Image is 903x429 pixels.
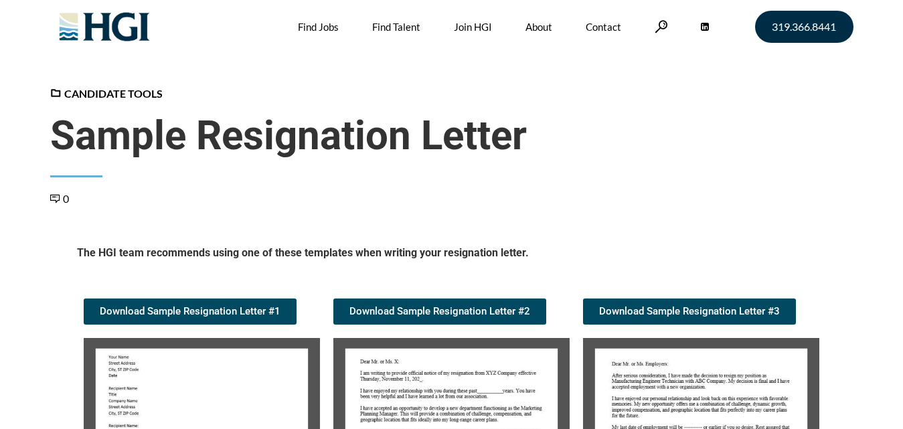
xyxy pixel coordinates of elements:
[100,307,280,317] span: Download Sample Resignation Letter #1
[50,112,853,160] span: Sample Resignation Letter
[349,307,530,317] span: Download Sample Resignation Letter #2
[50,192,69,205] a: 0
[583,298,796,325] a: Download Sample Resignation Letter #3
[77,246,827,265] h5: The HGI team recommends using one of these templates when writing your resignation letter.
[599,307,780,317] span: Download Sample Resignation Letter #3
[84,298,297,325] a: Download Sample Resignation Letter #1
[655,20,668,33] a: Search
[772,21,836,32] span: 319.366.8441
[755,11,853,43] a: 319.366.8441
[333,298,546,325] a: Download Sample Resignation Letter #2
[50,87,163,100] a: Candidate Tools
